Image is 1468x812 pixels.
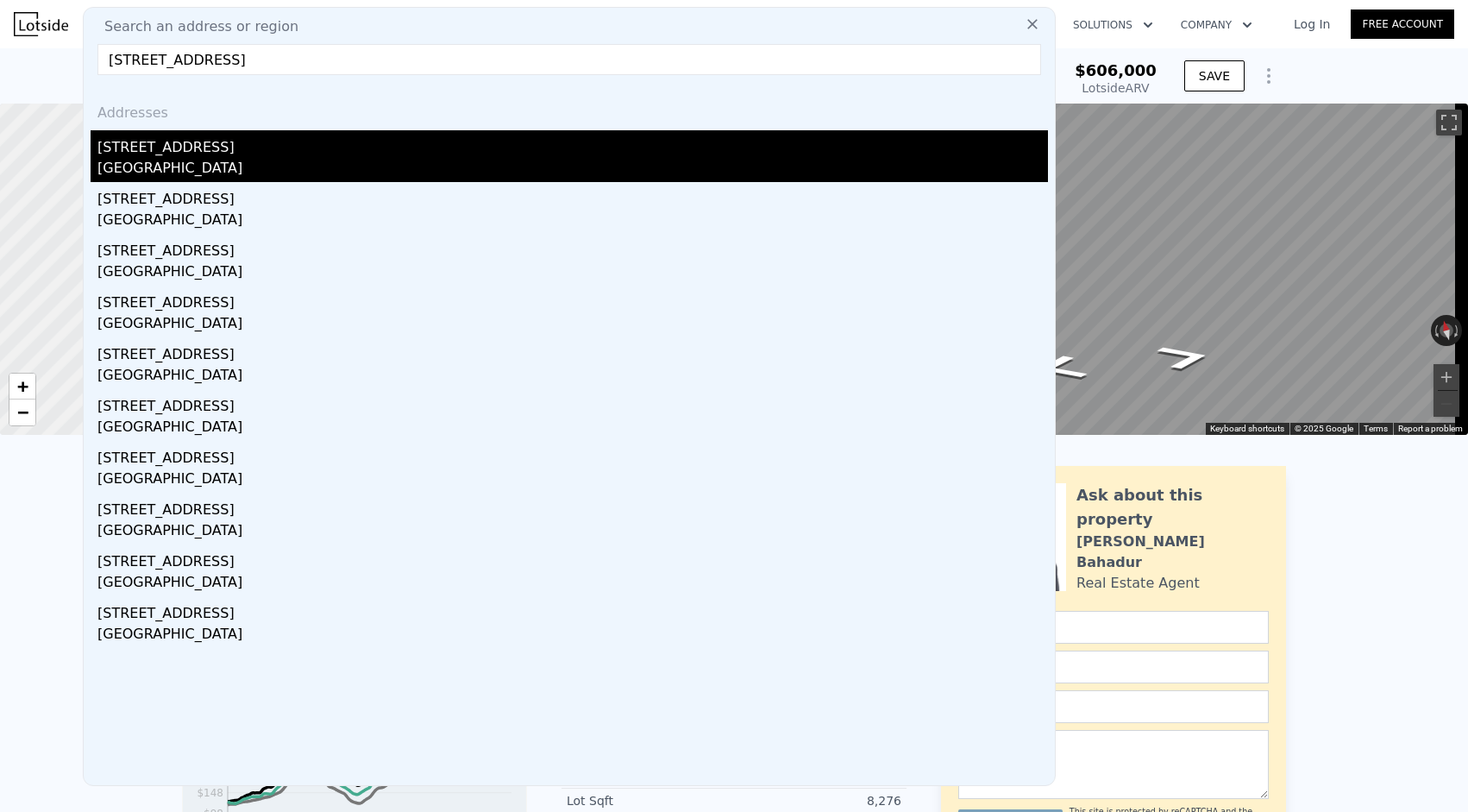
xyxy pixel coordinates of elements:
[958,651,1269,683] input: Email
[567,792,734,809] div: Lot Sqft
[97,234,1048,261] div: [STREET_ADDRESS]
[97,469,1048,493] div: [GEOGRAPHIC_DATA]
[91,89,1048,130] div: Addresses
[97,158,1048,182] div: [GEOGRAPHIC_DATA]
[97,261,1048,286] div: [GEOGRAPHIC_DATA]
[1436,110,1462,135] button: Toggle fullscreen view
[958,690,1269,723] input: Phone
[1453,315,1463,346] button: Rotate clockwise
[1433,391,1459,417] button: Zoom out
[97,544,1048,572] div: [STREET_ADDRESS]
[1252,59,1286,93] button: Show Options
[97,520,1048,544] div: [GEOGRAPHIC_DATA]
[97,130,1048,158] div: [STREET_ADDRESS]
[97,365,1048,389] div: [GEOGRAPHIC_DATA]
[97,493,1048,520] div: [STREET_ADDRESS]
[97,286,1048,313] div: [STREET_ADDRESS]
[1295,424,1353,433] span: © 2025 Google
[1436,314,1457,348] button: Reset the view
[1076,573,1200,594] div: Real Estate Agent
[9,374,35,400] a: Zoom in
[14,12,68,36] img: Lotside
[1398,424,1463,433] a: Report a problem
[1431,315,1440,346] button: Rotate counterclockwise
[17,401,28,423] span: −
[1059,9,1167,41] button: Solutions
[789,104,1468,435] div: Street View
[97,389,1048,417] div: [STREET_ADDRESS]
[789,104,1468,435] div: Map
[1184,60,1245,91] button: SAVE
[97,337,1048,365] div: [STREET_ADDRESS]
[1076,532,1269,573] div: [PERSON_NAME] Bahadur
[97,572,1048,596] div: [GEOGRAPHIC_DATA]
[97,313,1048,337] div: [GEOGRAPHIC_DATA]
[1075,61,1157,79] span: $606,000
[17,375,28,397] span: +
[97,624,1048,648] div: [GEOGRAPHIC_DATA]
[1075,79,1157,97] div: Lotside ARV
[734,792,901,809] div: 8,276
[1076,483,1269,532] div: Ask about this property
[91,16,298,37] span: Search an address or region
[1351,9,1454,39] a: Free Account
[97,417,1048,441] div: [GEOGRAPHIC_DATA]
[1433,364,1459,390] button: Zoom in
[197,787,223,799] tspan: $148
[958,611,1269,644] input: Name
[1273,16,1351,33] a: Log In
[97,596,1048,624] div: [STREET_ADDRESS]
[1167,9,1266,41] button: Company
[97,210,1048,234] div: [GEOGRAPHIC_DATA]
[1134,338,1236,376] path: Go East, 236th St SW
[1009,349,1111,387] path: Go West, 236th St SW
[97,44,1041,75] input: Enter an address, city, region, neighborhood or zip code
[1210,423,1284,435] button: Keyboard shortcuts
[97,182,1048,210] div: [STREET_ADDRESS]
[9,400,35,425] a: Zoom out
[1364,424,1388,433] a: Terms (opens in new tab)
[97,441,1048,469] div: [STREET_ADDRESS]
